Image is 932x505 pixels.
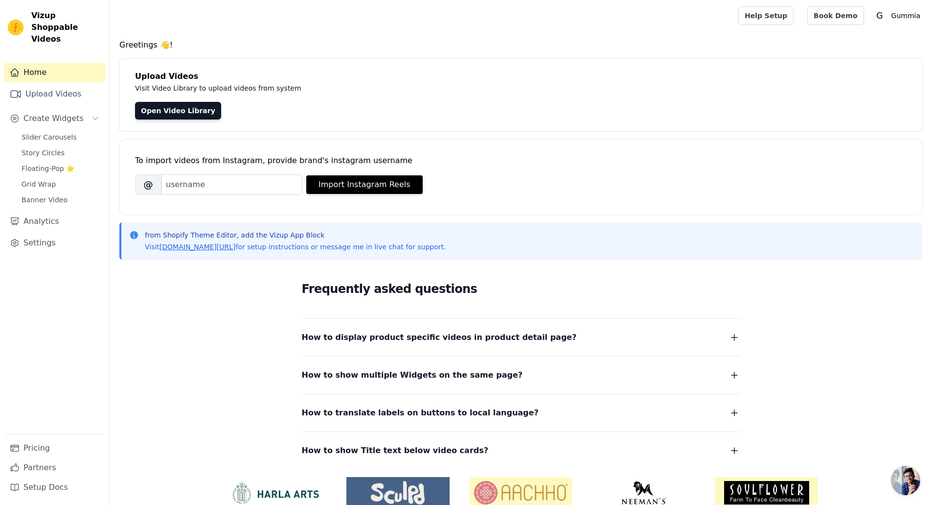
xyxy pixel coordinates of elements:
div: Open chat [891,466,920,495]
a: Upload Videos [4,84,105,104]
span: Grid Wrap [22,179,56,189]
p: from Shopify Theme Editor, add the Vizup App Block [145,230,446,240]
span: How to display product specific videos in product detail page? [302,331,577,344]
a: Story Circles [16,146,105,160]
a: Slider Carousels [16,130,105,144]
img: Neeman's [592,481,695,505]
span: @ [135,174,161,195]
text: G [876,11,883,21]
span: How to show multiple Widgets on the same page? [302,368,523,382]
a: Open Video Library [135,102,221,120]
img: HarlaArts [224,481,327,505]
button: How to show Title text below video cards? [302,444,740,457]
span: Vizup Shoppable Videos [31,10,101,45]
a: Analytics [4,212,105,231]
h4: Upload Videos [135,71,907,82]
p: Gummia [887,7,924,24]
a: Help Setup [738,6,794,25]
button: How to show multiple Widgets on the same page? [302,368,740,382]
input: username [161,174,302,195]
h4: Greetings 👋! [119,39,922,51]
button: G Gummia [872,7,924,24]
img: Sculpd US [346,481,450,505]
span: How to show Title text below video cards? [302,444,489,457]
p: Visit Video Library to upload videos from system [135,82,573,94]
span: Banner Video [22,195,68,205]
button: Import Instagram Reels [306,175,423,194]
span: How to translate labels on buttons to local language? [302,406,539,420]
a: Banner Video [16,193,105,207]
span: Floating-Pop ⭐ [22,164,74,173]
p: Visit for setup instructions or message me in live chat for support. [145,242,446,252]
a: Home [4,63,105,82]
button: How to display product specific videos in product detail page? [302,331,740,344]
span: Create Widgets [23,113,84,124]
h2: Frequently asked questions [302,279,740,299]
span: Story Circles [22,148,65,158]
a: Setup Docs [4,478,105,497]
a: Settings [4,233,105,253]
a: Partners [4,458,105,478]
span: Slider Carousels [22,132,77,142]
a: [DOMAIN_NAME][URL] [159,243,236,251]
a: Floating-Pop ⭐ [16,162,105,175]
img: Vizup [8,20,23,35]
div: To import videos from Instagram, provide brand's instagram username [135,155,907,167]
a: Pricing [4,438,105,458]
button: Create Widgets [4,109,105,128]
a: Book Demo [807,6,864,25]
a: Grid Wrap [16,177,105,191]
button: How to translate labels on buttons to local language? [302,406,740,420]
